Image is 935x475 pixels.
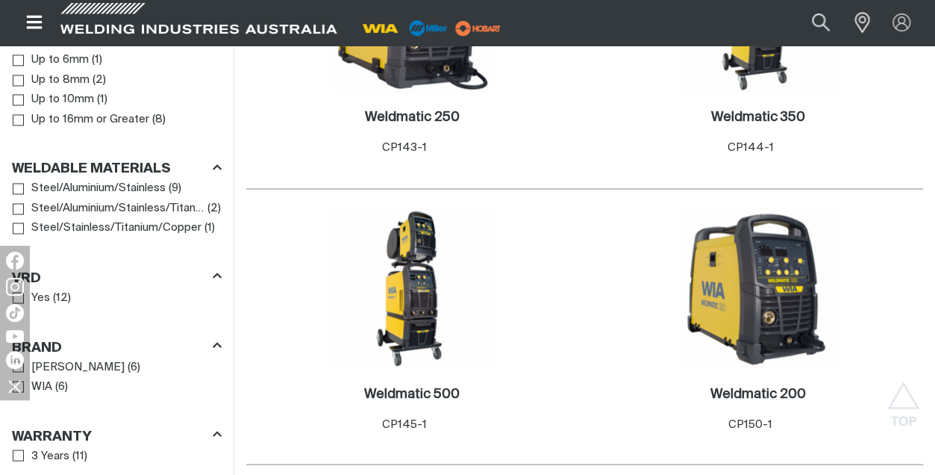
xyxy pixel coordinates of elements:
span: CP145-1 [382,418,427,429]
a: Weldmatic 350 [710,109,804,126]
span: Up to 6mm [31,52,89,69]
img: Weldmatic 200 [678,208,837,368]
div: Weldable Materials [12,158,222,178]
span: Steel/Aluminium/Stainless/Titanium/Copper [31,200,204,217]
h2: Weldmatic 500 [364,387,460,400]
div: VRD [12,267,222,287]
span: ( 6 ) [128,358,140,376]
img: Facebook [6,252,24,270]
span: ( 12 ) [53,289,71,306]
div: Warranty [12,425,222,445]
h2: Weldmatic 250 [364,111,459,124]
img: LinkedIn [6,351,24,369]
span: [PERSON_NAME] [31,358,125,376]
img: Weldmatic 500 [332,208,492,368]
ul: VRD [13,288,221,308]
a: Steel/Stainless/Titanium/Copper [13,218,201,238]
a: Weldmatic 200 [710,385,805,403]
h2: Weldmatic 200 [710,387,805,400]
span: WIA [31,378,52,395]
a: Steel/Aluminium/Stainless [13,178,166,199]
img: hide socials [2,373,28,399]
span: ( 1 ) [204,220,215,237]
h3: Warranty [12,428,92,445]
a: WIA [13,376,52,397]
span: CP143-1 [382,142,427,153]
span: ( 1 ) [97,91,107,108]
span: ( 1 ) [92,52,102,69]
span: ( 8 ) [152,111,166,128]
h2: Weldmatic 350 [710,111,804,124]
h3: Weldable Materials [12,161,171,178]
span: CP144-1 [728,142,774,153]
span: ( 2 ) [93,72,106,89]
span: ( 11 ) [72,447,87,465]
span: ( 9 ) [169,180,181,197]
span: CP150-1 [728,418,772,429]
img: TikTok [6,304,24,322]
span: ( 6 ) [55,378,68,395]
img: YouTube [6,330,24,343]
a: Steel/Aluminium/Stainless/Titanium/Copper [13,199,204,219]
a: 3 Years [13,446,69,466]
a: Yes [13,288,50,308]
span: Up to 8mm [31,72,90,89]
div: Brand [12,336,222,356]
button: Scroll to top [886,382,920,415]
ul: Weldable Materials [13,178,221,238]
ul: Warranty [13,446,221,466]
a: Up to 10mm [13,90,94,110]
span: Up to 10mm [31,91,94,108]
a: Weldmatic 500 [364,385,460,403]
ul: Brand [13,357,221,397]
a: Up to 6mm [13,50,89,70]
h3: Brand [12,339,62,356]
ul: Max Material Thickness [13,50,221,129]
span: ( 2 ) [207,200,221,217]
span: 3 Years [31,447,69,465]
span: Steel/Stainless/Titanium/Copper [31,220,201,237]
a: miller [451,22,505,34]
a: Up to 8mm [13,70,90,90]
img: miller [451,17,505,40]
a: Up to 16mm or Greater [13,110,149,130]
img: Instagram [6,278,24,296]
a: [PERSON_NAME] [13,357,125,377]
span: Steel/Aluminium/Stainless [31,180,166,197]
span: Yes [31,289,50,306]
a: Weldmatic 250 [364,109,459,126]
button: Search products [795,6,846,40]
input: Product name or item number... [777,6,846,40]
span: Up to 16mm or Greater [31,111,149,128]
